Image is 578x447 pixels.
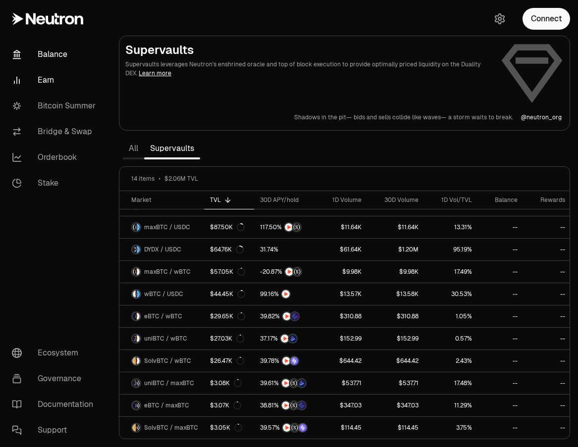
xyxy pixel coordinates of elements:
a: $644.42 [315,350,368,372]
a: -- [478,395,524,416]
img: maxBTC Logo [137,379,140,387]
span: $2.06M TVL [164,175,198,183]
img: Structured Points [293,268,301,276]
a: Support [4,417,107,443]
a: NTRNStructured Points [254,216,315,238]
a: $57.05K [204,261,254,283]
span: SolvBTC / maxBTC [144,424,198,432]
span: eBTC / wBTC [144,312,182,320]
a: SolvBTC LogowBTC LogoSolvBTC / wBTC [119,350,204,372]
a: NTRNStructured PointsEtherFi Points [254,395,315,416]
img: Solv Points [290,357,298,365]
a: 2.43% [424,350,478,372]
button: NTRNStructured Points [260,267,310,277]
a: -- [524,216,577,238]
button: NTRNStructured Points [260,222,310,232]
a: $1.20M [368,239,424,260]
a: NTRNStructured Points [254,261,315,283]
img: EtherFi Points [298,401,306,409]
img: wBTC Logo [137,312,140,320]
img: wBTC Logo [137,357,140,365]
img: wBTC Logo [137,335,140,343]
h2: Supervaults [125,42,492,58]
a: uniBTC LogowBTC LogouniBTC / wBTC [119,328,204,349]
a: -- [524,305,577,327]
a: $310.88 [315,305,368,327]
a: -- [478,417,524,439]
a: $13.57K [315,283,368,305]
button: NTRNEtherFi Points [260,311,310,321]
a: $27.03K [204,328,254,349]
a: 17.49% [424,261,478,283]
a: $347.03 [368,395,424,416]
a: maxBTC LogowBTC LogomaxBTC / wBTC [119,261,204,283]
a: Documentation [4,392,107,417]
span: uniBTC / maxBTC [144,379,194,387]
span: DYDX / USDC [144,246,181,253]
div: $26.47K [210,357,244,365]
div: TVL [210,196,248,204]
a: DYDX LogoUSDC LogoDYDX / USDC [119,239,204,260]
a: Supervaults [144,139,200,158]
a: $3.08K [204,372,254,394]
a: Orderbook [4,145,107,170]
a: $644.42 [368,350,424,372]
span: maxBTC / wBTC [144,268,191,276]
a: NTRNSolv Points [254,350,315,372]
a: 13.31% [424,216,478,238]
a: NTRNBedrock Diamonds [254,328,315,349]
a: NTRNStructured PointsBedrock Diamonds [254,372,315,394]
a: $152.99 [368,328,424,349]
img: maxBTC Logo [137,424,140,432]
div: Rewards [529,196,565,204]
a: $44.45K [204,283,254,305]
a: $3.05K [204,417,254,439]
img: uniBTC Logo [132,379,136,387]
a: -- [478,283,524,305]
a: $347.03 [315,395,368,416]
a: -- [478,261,524,283]
a: -- [478,216,524,238]
img: Solv Points [299,424,307,432]
a: wBTC LogoUSDC LogowBTC / USDC [119,283,204,305]
a: $11.64K [315,216,368,238]
img: NTRN [282,379,290,387]
a: -- [524,395,577,416]
a: -- [478,239,524,260]
div: $64.76K [210,246,244,253]
a: -- [478,350,524,372]
a: 3.75% [424,417,478,439]
a: Learn more [139,69,171,77]
span: eBTC / maxBTC [144,401,189,409]
a: $114.45 [315,417,368,439]
a: Bitcoin Summer [4,93,107,119]
a: uniBTC LogomaxBTC LogouniBTC / maxBTC [119,372,204,394]
img: SolvBTC Logo [132,357,136,365]
img: eBTC Logo [132,312,136,320]
a: -- [524,417,577,439]
img: maxBTC Logo [132,223,136,231]
div: $27.03K [210,335,244,343]
span: wBTC / USDC [144,290,183,298]
a: Balance [4,42,107,67]
p: Shadows in the pit— [294,113,352,121]
a: @neutron_org [521,113,562,121]
button: NTRNStructured PointsBedrock Diamonds [260,378,310,388]
img: USDC Logo [137,290,140,298]
a: Shadows in the pit—bids and sells collide like waves—a storm waits to break. [294,113,513,121]
a: -- [524,372,577,394]
img: NTRN [283,312,291,320]
img: NTRN [282,401,290,409]
img: uniBTC Logo [132,335,136,343]
a: -- [478,328,524,349]
p: Supervaults leverages Neutron's enshrined oracle and top of block execution to provide optimally ... [125,60,492,78]
a: -- [524,350,577,372]
button: NTRNStructured PointsEtherFi Points [260,400,310,410]
div: Balance [484,196,518,204]
a: Ecosystem [4,340,107,366]
a: Earn [4,67,107,93]
button: NTRN [260,289,310,299]
a: 17.48% [424,372,478,394]
a: NTRN [254,283,315,305]
div: $57.05K [210,268,245,276]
